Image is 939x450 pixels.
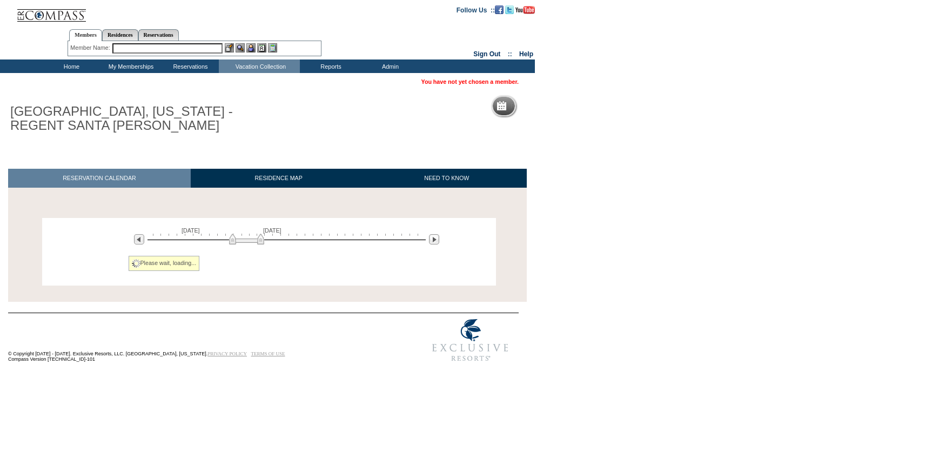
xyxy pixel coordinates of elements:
[422,313,519,367] img: Exclusive Resorts
[8,102,250,135] h1: [GEOGRAPHIC_DATA], [US_STATE] - REGENT SANTA [PERSON_NAME]
[515,6,535,12] a: Subscribe to our YouTube Channel
[251,351,285,356] a: TERMS OF USE
[132,259,140,268] img: spinner2.gif
[182,227,200,234] span: [DATE]
[129,256,200,271] div: Please wait, loading...
[207,351,247,356] a: PRIVACY POLICY
[429,234,439,244] img: Next
[8,169,191,188] a: RESERVATION CALENDAR
[268,43,277,52] img: b_calculator.gif
[515,6,535,14] img: Subscribe to our YouTube Channel
[519,50,533,58] a: Help
[225,43,234,52] img: b_edit.gif
[70,43,112,52] div: Member Name:
[236,43,245,52] img: View
[219,59,300,73] td: Vacation Collection
[41,59,100,73] td: Home
[511,103,593,110] h5: Reservation Calendar
[69,29,102,41] a: Members
[508,50,512,58] span: ::
[100,59,159,73] td: My Memberships
[366,169,527,188] a: NEED TO KNOW
[257,43,266,52] img: Reservations
[457,5,495,14] td: Follow Us ::
[300,59,359,73] td: Reports
[159,59,219,73] td: Reservations
[263,227,281,234] span: [DATE]
[505,5,514,14] img: Follow us on Twitter
[505,6,514,12] a: Follow us on Twitter
[495,6,504,12] a: Become our fan on Facebook
[8,314,386,368] td: © Copyright [DATE] - [DATE]. Exclusive Resorts, LLC. [GEOGRAPHIC_DATA], [US_STATE]. Compass Versi...
[359,59,419,73] td: Admin
[495,5,504,14] img: Become our fan on Facebook
[134,234,144,244] img: Previous
[473,50,500,58] a: Sign Out
[138,29,179,41] a: Reservations
[246,43,256,52] img: Impersonate
[191,169,367,188] a: RESIDENCE MAP
[102,29,138,41] a: Residences
[421,78,519,85] span: You have not yet chosen a member.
